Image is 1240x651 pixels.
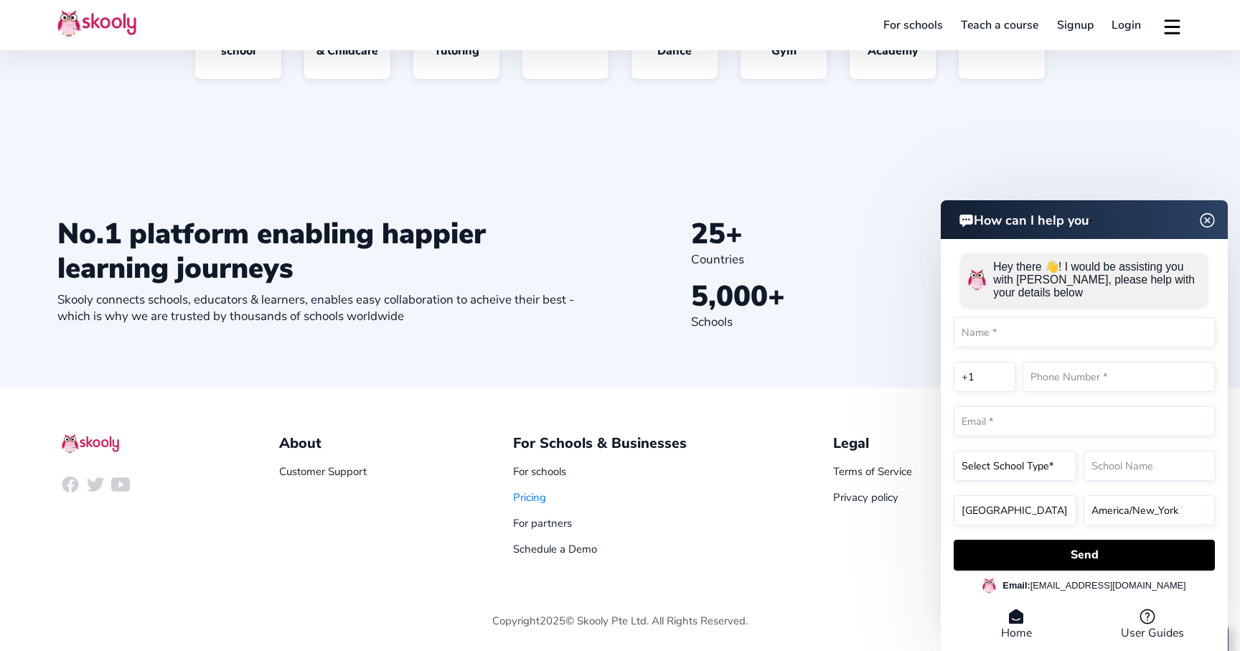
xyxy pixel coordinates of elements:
div: Skooly connects schools, educators & learners, enables easy collaboration to acheive their best -... [57,291,588,324]
a: Schedule a Demo [513,542,597,556]
a: logo twitter [83,475,108,498]
img: Skooly [57,9,136,37]
a: Signup [1048,14,1103,37]
div: Copyright © Skooly Pte Ltd. All Rights Reserved. [57,556,1183,651]
div: About [279,434,367,453]
span: 25 [691,215,725,253]
div: For Schools & Businesses [513,434,687,453]
div: Schools [691,314,931,330]
ion-icon: logo twitter [86,475,105,494]
div: Countries [691,251,931,268]
ion-icon: logo facebook [61,475,80,494]
a: Terms of Service [833,464,912,479]
a: For schools [513,464,566,479]
a: Teach a course [952,14,1048,37]
span: 5,000 [691,277,768,316]
span: 2025 [540,614,565,628]
div: + [691,217,931,251]
a: Customer Support [279,464,367,479]
a: Login [1103,14,1151,37]
a: logo facebook [57,475,83,498]
a: Pricing [513,490,546,505]
button: menu outline [1162,14,1183,37]
ion-icon: logo youtube [111,475,130,494]
a: For schools [874,14,952,37]
a: logo youtube [108,475,133,498]
a: Privacy policy [833,490,898,505]
div: No.1 platform enabling happier learning journeys [57,217,588,286]
a: For partners [513,516,572,530]
img: Skooly [62,434,119,454]
div: + [691,279,931,314]
div: Legal [833,434,912,453]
